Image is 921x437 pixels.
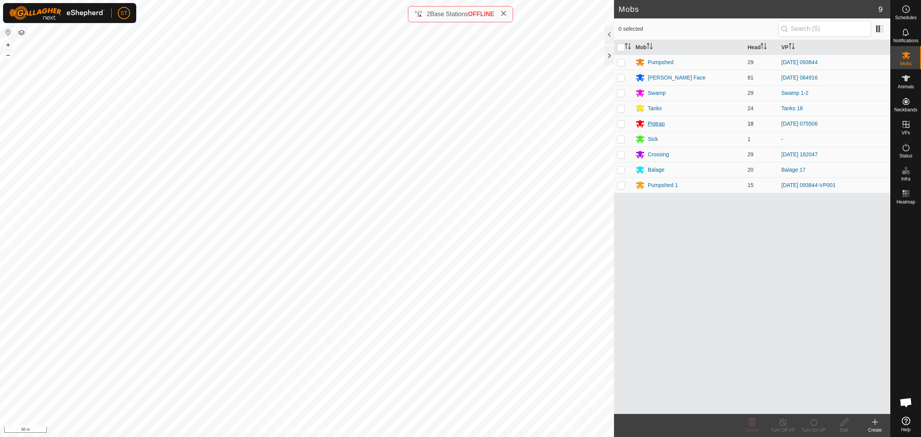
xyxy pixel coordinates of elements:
[619,25,778,33] span: 0 selected
[781,74,818,81] a: [DATE] 084916
[619,5,878,14] h2: Mobs
[648,181,678,189] div: Pumpshed 1
[625,44,631,50] p-sorticon: Activate to sort
[899,154,912,158] span: Status
[798,427,829,434] div: Turn On VP
[648,135,658,143] div: Sick
[468,11,494,17] span: OFFLINE
[17,28,26,37] button: Map Layers
[748,121,754,127] span: 18
[744,40,778,55] th: Head
[427,11,430,17] span: 2
[781,182,835,188] a: [DATE] 093844-VP001
[896,200,915,204] span: Heatmap
[648,58,673,66] div: Pumpshed
[781,59,818,65] a: [DATE] 093844
[648,151,669,159] div: Crossing
[748,105,754,111] span: 24
[748,74,754,81] span: 81
[647,44,653,50] p-sorticon: Activate to sort
[632,40,744,55] th: Mob
[895,391,918,414] div: Open chat
[648,166,665,174] div: Balage
[648,120,665,128] div: Pigtrap
[3,28,13,37] button: Reset Map
[878,3,883,15] span: 9
[3,40,13,50] button: +
[746,427,759,433] span: Delete
[893,38,918,43] span: Notifications
[778,21,871,37] input: Search (S)
[748,136,751,142] span: 1
[9,6,105,20] img: Gallagher Logo
[894,108,917,112] span: Neckbands
[895,15,916,20] span: Schedules
[648,89,666,97] div: Swamp
[748,182,754,188] span: 15
[781,167,805,173] a: Balage 17
[901,131,910,135] span: VPs
[748,167,754,173] span: 20
[781,121,818,127] a: [DATE] 075506
[829,427,860,434] div: Edit
[430,11,468,17] span: Base Stations
[898,84,914,89] span: Animals
[901,177,910,181] span: Infra
[648,74,705,82] div: [PERSON_NAME] Face
[277,427,305,434] a: Privacy Policy
[781,105,803,111] a: Tanks 18
[648,104,662,113] div: Tanks
[781,151,818,157] a: [DATE] 182047
[761,44,767,50] p-sorticon: Activate to sort
[860,427,890,434] div: Create
[891,414,921,435] a: Help
[748,151,754,157] span: 29
[778,131,890,147] td: -
[315,427,337,434] a: Contact Us
[3,50,13,60] button: –
[901,427,911,432] span: Help
[767,427,798,434] div: Turn Off VP
[748,59,754,65] span: 29
[900,61,911,66] span: Mobs
[120,9,127,17] span: ST
[748,90,754,96] span: 29
[778,40,890,55] th: VP
[789,44,795,50] p-sorticon: Activate to sort
[781,90,809,96] a: Swamp 1-2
